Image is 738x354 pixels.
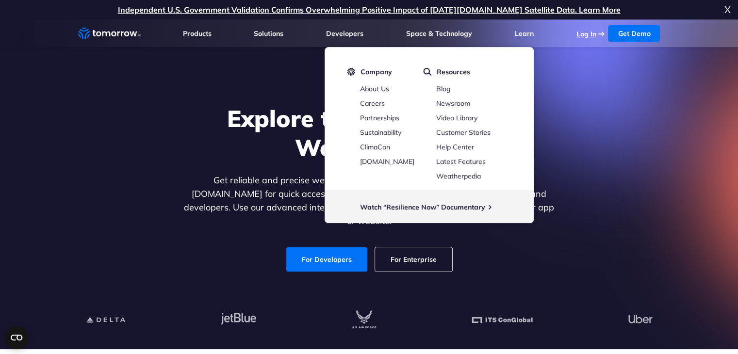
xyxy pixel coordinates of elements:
[182,104,557,162] h1: Explore the World’s Best Weather API
[436,172,481,180] a: Weatherpedia
[576,30,596,38] a: Log In
[361,67,392,76] span: Company
[437,67,470,76] span: Resources
[436,99,470,108] a: Newsroom
[436,84,450,93] a: Blog
[360,203,485,211] a: Watch “Resilience Now” Documentary
[436,113,477,122] a: Video Library
[326,29,363,38] a: Developers
[375,247,452,272] a: For Enterprise
[347,67,356,76] img: tio-logo-icon.svg
[360,128,401,137] a: Sustainability
[436,143,474,151] a: Help Center
[286,247,367,272] a: For Developers
[436,157,486,166] a: Latest Features
[183,29,212,38] a: Products
[515,29,534,38] a: Learn
[608,25,660,42] a: Get Demo
[5,326,28,349] button: Open CMP widget
[118,5,621,15] a: Independent U.S. Government Validation Confirms Overwhelming Positive Impact of [DATE][DOMAIN_NAM...
[360,113,399,122] a: Partnerships
[182,174,557,228] p: Get reliable and precise weather data through our free API. Count on [DATE][DOMAIN_NAME] for quic...
[360,84,389,93] a: About Us
[78,26,141,41] a: Home link
[360,157,414,166] a: [DOMAIN_NAME]
[406,29,472,38] a: Space & Technology
[360,143,390,151] a: ClimaCon
[360,99,385,108] a: Careers
[254,29,283,38] a: Solutions
[436,128,491,137] a: Customer Stories
[423,67,432,76] img: magnifier.svg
